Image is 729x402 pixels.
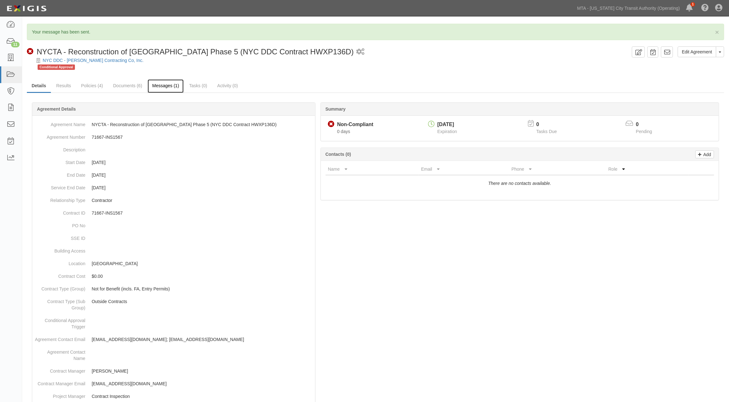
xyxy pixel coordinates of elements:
[35,346,85,362] dt: Agreement Contact Name
[35,156,85,166] dt: Start Date
[35,156,313,169] dd: [DATE]
[43,58,144,63] a: NYC DDC - [PERSON_NAME] Contracting Co, Inc.
[35,245,85,254] dt: Building Access
[636,129,652,134] span: Pending
[27,46,354,57] div: NYCTA - Reconstruction of Grand Concourse Phase 5 (NYC DDC Contract HWXP136D)
[37,47,354,56] span: NYCTA - Reconstruction of [GEOGRAPHIC_DATA] Phase 5 (NYC DDC Contract HWXP136D)
[52,79,76,92] a: Results
[35,131,85,140] dt: Agreement Number
[35,333,85,343] dt: Agreement Contact Email
[5,3,48,14] img: Logo
[35,390,85,399] dt: Project Manager
[35,169,85,178] dt: End Date
[92,273,313,279] p: $0.00
[37,107,76,112] b: Agreement Details
[27,48,34,55] i: Non-Compliant
[92,298,313,305] p: Outside Contracts
[11,42,20,47] div: 11
[419,163,509,175] th: Email
[35,181,85,191] dt: Service End Date
[35,207,85,216] dt: Contract ID
[92,286,313,292] p: Not for Benefit (incls. FA, Entry Permits)
[27,79,51,93] a: Details
[77,79,108,92] a: Policies (4)
[148,79,184,93] a: Messages (1)
[35,219,85,229] dt: PO No
[35,194,313,207] dd: Contractor
[695,150,714,158] a: Add
[35,295,85,311] dt: Contract Type (Sub Group)
[702,151,711,158] p: Add
[92,381,313,387] p: [EMAIL_ADDRESS][DOMAIN_NAME]
[328,121,335,128] i: Non-Compliant
[337,129,350,134] span: Since 08/29/2025
[35,169,313,181] dd: [DATE]
[326,107,346,112] b: Summary
[35,283,85,292] dt: Contract Type (Group)
[509,163,606,175] th: Phone
[35,314,85,330] dt: Conditional Approval Trigger
[438,129,457,134] span: Expiration
[701,4,709,12] i: Help Center - Complianz
[536,129,557,134] span: Tasks Due
[212,79,242,92] a: Activity (0)
[636,121,660,128] p: 0
[35,118,313,131] dd: NYCTA - Reconstruction of [GEOGRAPHIC_DATA] Phase 5 (NYC DDC Contract HWXP136D)
[92,393,313,399] p: Contract Inspection
[715,29,719,35] button: Close
[488,181,551,186] i: There are no contacts available.
[536,121,565,128] p: 0
[438,121,457,128] div: [DATE]
[356,49,364,55] i: 1 scheduled workflow
[715,28,719,36] span: ×
[606,163,689,175] th: Role
[35,194,85,204] dt: Relationship Type
[574,2,683,15] a: MTA - [US_STATE] City Transit Authority (Operating)
[337,121,374,128] div: Non-Compliant
[35,131,313,143] dd: 71667-INS1567
[35,377,85,387] dt: Contract Manager Email
[35,365,85,374] dt: Contract Manager
[35,232,85,241] dt: SSE ID
[35,270,85,279] dt: Contract Cost
[35,118,85,128] dt: Agreement Name
[326,163,419,175] th: Name
[184,79,212,92] a: Tasks (0)
[108,79,147,92] a: Documents (6)
[326,152,351,157] b: Contacts (0)
[92,336,313,343] p: [EMAIL_ADDRESS][DOMAIN_NAME]; [EMAIL_ADDRESS][DOMAIN_NAME]
[32,29,719,35] p: Your message has been sent.
[35,143,85,153] dt: Description
[35,257,85,267] dt: Location
[92,368,313,374] p: [PERSON_NAME]
[38,64,75,70] span: Conditional Approval
[92,210,313,216] p: 71667-INS1567
[35,181,313,194] dd: [DATE]
[678,46,716,57] a: Edit Agreement
[92,260,313,267] p: [GEOGRAPHIC_DATA]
